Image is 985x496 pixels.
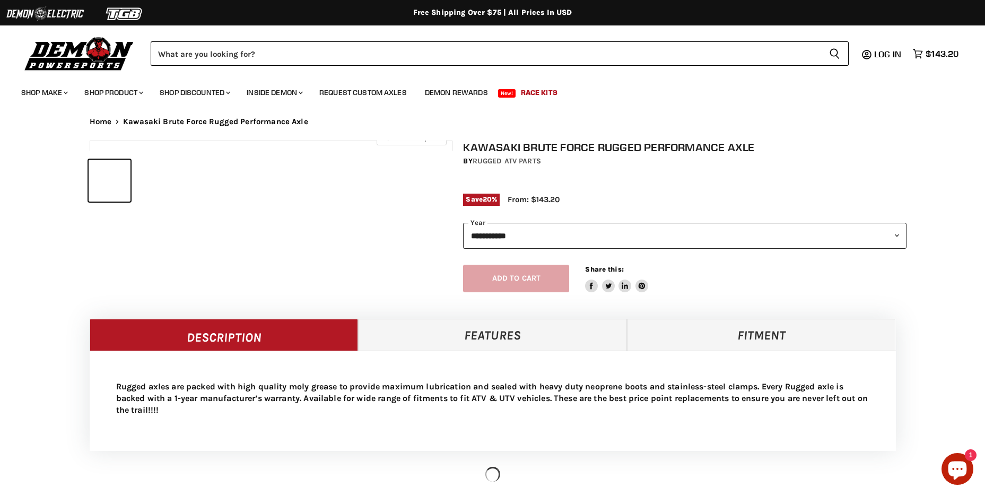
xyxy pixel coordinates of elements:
[821,41,849,66] button: Search
[463,141,906,154] h1: Kawasaki Brute Force Rugged Performance Axle
[311,82,415,103] a: Request Custom Axles
[5,4,85,24] img: Demon Electric Logo 2
[68,117,917,126] nav: Breadcrumbs
[358,319,627,351] a: Features
[627,319,896,351] a: Fitment
[463,155,906,167] div: by
[938,453,977,488] inbox-online-store-chat: Shopify online store chat
[151,41,821,66] input: Search
[89,160,130,202] button: IMAGE thumbnail
[151,41,849,66] form: Product
[463,223,906,249] select: year
[513,82,565,103] a: Race Kits
[152,82,237,103] a: Shop Discounted
[13,77,956,103] ul: Main menu
[585,265,623,273] span: Share this:
[874,49,901,59] span: Log in
[483,195,492,203] span: 20
[13,82,74,103] a: Shop Make
[463,194,500,205] span: Save %
[85,4,164,24] img: TGB Logo 2
[123,117,308,126] span: Kawasaki Brute Force Rugged Performance Axle
[239,82,309,103] a: Inside Demon
[134,160,176,202] button: IMAGE thumbnail
[926,49,958,59] span: $143.20
[116,381,869,416] p: Rugged axles are packed with high quality moly grease to provide maximum lubrication and sealed w...
[473,156,541,166] a: Rugged ATV Parts
[508,195,560,204] span: From: $143.20
[90,117,112,126] a: Home
[908,46,964,62] a: $143.20
[382,134,441,142] span: Click to expand
[21,34,137,72] img: Demon Powersports
[498,89,516,98] span: New!
[585,265,648,293] aside: Share this:
[417,82,496,103] a: Demon Rewards
[68,8,917,18] div: Free Shipping Over $75 | All Prices In USD
[76,82,150,103] a: Shop Product
[90,319,359,351] a: Description
[869,49,908,59] a: Log in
